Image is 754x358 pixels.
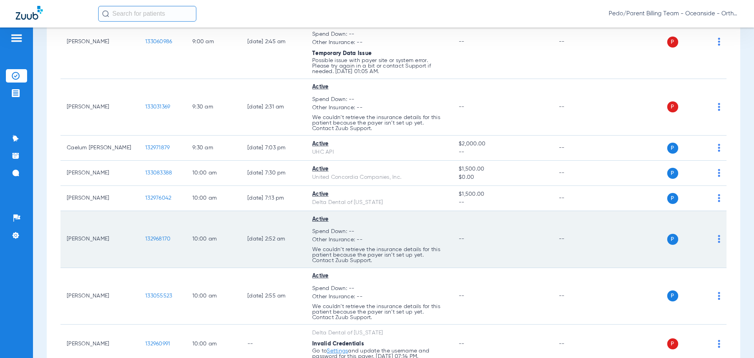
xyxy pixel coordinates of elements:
[553,268,606,325] td: --
[553,79,606,136] td: --
[102,10,109,17] img: Search Icon
[312,30,446,39] span: Spend Down: --
[145,39,172,44] span: 133060986
[60,79,139,136] td: [PERSON_NAME]
[241,136,306,161] td: [DATE] 7:03 PM
[312,165,446,173] div: Active
[60,136,139,161] td: Caelum [PERSON_NAME]
[312,198,446,207] div: Delta Dental of [US_STATE]
[186,136,241,161] td: 9:30 AM
[667,234,678,245] span: P
[459,190,546,198] span: $1,500.00
[312,247,446,263] p: We couldn’t retrieve the insurance details for this patient because the payer isn’t set up yet. C...
[667,101,678,112] span: P
[459,140,546,148] span: $2,000.00
[312,341,364,347] span: Invalid Credentials
[312,51,372,56] span: Temporary Data Issue
[60,161,139,186] td: [PERSON_NAME]
[186,79,241,136] td: 9:30 AM
[553,211,606,268] td: --
[609,10,738,18] span: Pedo/Parent Billing Team - Oceanside - Ortho | The Super Dentists
[145,104,170,110] span: 133031369
[312,104,446,112] span: Other Insurance: --
[553,186,606,211] td: --
[312,236,446,244] span: Other Insurance: --
[145,293,172,299] span: 133055523
[312,329,446,337] div: Delta Dental of [US_STATE]
[312,83,446,91] div: Active
[718,38,720,46] img: group-dot-blue.svg
[459,293,465,299] span: --
[186,161,241,186] td: 10:00 AM
[312,304,446,320] p: We couldn’t retrieve the insurance details for this patient because the payer isn’t set up yet. C...
[718,169,720,177] img: group-dot-blue.svg
[60,211,139,268] td: [PERSON_NAME]
[98,6,196,22] input: Search for patients
[312,148,446,156] div: UHC API
[718,292,720,300] img: group-dot-blue.svg
[241,211,306,268] td: [DATE] 2:52 AM
[312,39,446,47] span: Other Insurance: --
[553,161,606,186] td: --
[145,236,170,242] span: 132968170
[10,33,23,43] img: hamburger-icon
[145,195,171,201] span: 132976042
[667,290,678,301] span: P
[312,115,446,131] p: We couldn’t retrieve the insurance details for this patient because the payer isn’t set up yet. C...
[327,348,348,354] a: Settings
[718,235,720,243] img: group-dot-blue.svg
[459,236,465,242] span: --
[16,6,43,20] img: Zuub Logo
[667,193,678,204] span: P
[459,173,546,182] span: $0.00
[718,194,720,202] img: group-dot-blue.svg
[718,103,720,111] img: group-dot-blue.svg
[312,190,446,198] div: Active
[145,341,170,347] span: 132960991
[553,6,606,79] td: --
[718,144,720,152] img: group-dot-blue.svg
[715,320,754,358] iframe: Chat Widget
[312,215,446,224] div: Active
[241,268,306,325] td: [DATE] 2:55 AM
[459,165,546,173] span: $1,500.00
[145,145,170,151] span: 132971879
[667,37,678,48] span: P
[667,143,678,154] span: P
[459,148,546,156] span: --
[312,293,446,301] span: Other Insurance: --
[312,272,446,280] div: Active
[459,341,465,347] span: --
[553,136,606,161] td: --
[459,39,465,44] span: --
[312,140,446,148] div: Active
[667,338,678,349] span: P
[312,173,446,182] div: United Concordia Companies, Inc.
[667,168,678,179] span: P
[186,211,241,268] td: 10:00 AM
[241,79,306,136] td: [DATE] 2:31 AM
[186,6,241,79] td: 9:00 AM
[459,104,465,110] span: --
[145,170,172,176] span: 133083388
[241,6,306,79] td: [DATE] 2:45 AM
[186,186,241,211] td: 10:00 AM
[312,95,446,104] span: Spend Down: --
[312,58,446,74] p: Possible issue with payer site or system error. Please try again in a bit or contact Support if n...
[60,6,139,79] td: [PERSON_NAME]
[60,268,139,325] td: [PERSON_NAME]
[312,228,446,236] span: Spend Down: --
[186,268,241,325] td: 10:00 AM
[60,186,139,211] td: [PERSON_NAME]
[241,161,306,186] td: [DATE] 7:30 PM
[241,186,306,211] td: [DATE] 7:13 PM
[459,198,546,207] span: --
[312,285,446,293] span: Spend Down: --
